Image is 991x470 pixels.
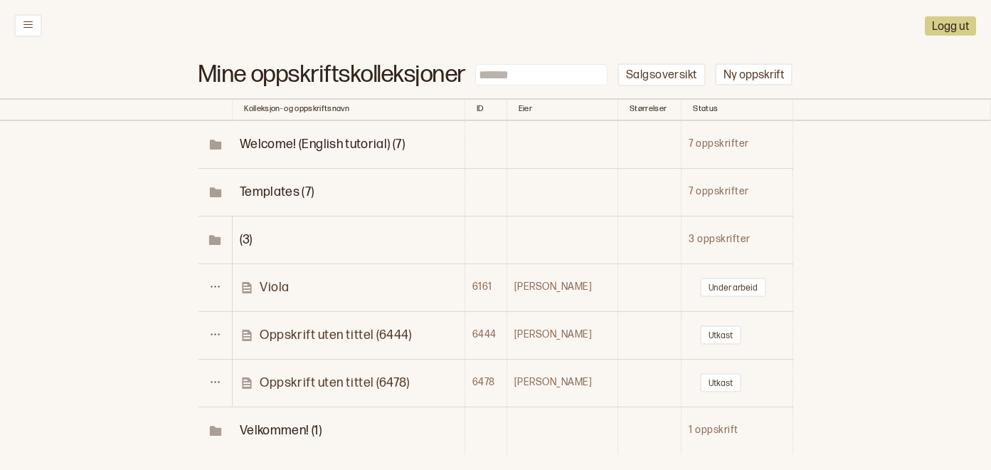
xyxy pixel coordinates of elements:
[700,373,741,392] button: Utkast
[465,263,507,311] td: 6161
[507,98,618,121] th: Toggle SortBy
[682,168,793,216] td: 7 oppskrifter
[700,278,766,297] button: Under arbeid
[240,423,322,438] span: Toggle Row Expanded
[682,98,793,121] th: Toggle SortBy
[240,375,463,391] a: Oppskrift uten tittel (6478)
[626,68,697,83] p: Salgsoversikt
[618,63,706,87] button: Salgsoversikt
[260,327,411,343] p: Oppskrift uten tittel (6444)
[682,216,793,263] td: 3 oppskrifter
[199,185,232,199] span: Toggle Row Expanded
[240,327,463,343] a: Oppskrift uten tittel (6444)
[925,16,976,36] button: Logg ut
[700,325,741,345] button: Utkast
[507,263,618,311] td: [PERSON_NAME]
[233,98,465,121] th: Kolleksjon- og oppskriftsnavn
[682,121,793,169] td: 7 oppskrifter
[507,359,618,407] td: [PERSON_NAME]
[199,233,232,247] span: Toggle Row Expanded
[465,311,507,359] td: 6444
[715,63,793,85] button: Ny oppskrift
[465,98,507,121] th: Toggle SortBy
[240,137,405,152] span: Toggle Row Expanded
[465,359,507,407] td: 6478
[240,232,252,247] span: Toggle Row Expanded
[240,279,463,296] a: Viola
[198,98,233,121] th: Toggle SortBy
[240,184,314,199] span: Toggle Row Expanded
[199,137,232,152] span: Toggle Row Expanded
[682,407,793,454] td: 1 oppskrift
[199,424,232,438] span: Toggle Row Expanded
[618,98,682,121] th: Toggle SortBy
[260,279,290,296] p: Viola
[198,68,466,83] h1: Mine oppskriftskolleksjoner
[507,311,618,359] td: [PERSON_NAME]
[260,375,409,391] p: Oppskrift uten tittel (6478)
